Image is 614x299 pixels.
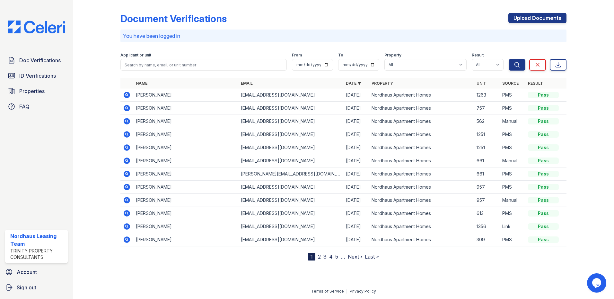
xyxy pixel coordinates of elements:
div: Pass [528,210,559,217]
div: Pass [528,197,559,203]
span: Sign out [17,284,36,291]
td: PMS [500,181,525,194]
td: PMS [500,89,525,102]
td: Manual [500,194,525,207]
td: [EMAIL_ADDRESS][DOMAIN_NAME] [238,89,343,102]
div: Pass [528,184,559,190]
td: PMS [500,102,525,115]
td: 957 [474,194,500,207]
td: [EMAIL_ADDRESS][DOMAIN_NAME] [238,181,343,194]
span: Account [17,268,37,276]
td: PMS [500,207,525,220]
td: [DATE] [343,207,369,220]
td: Manual [500,154,525,167]
td: Nordhaus Apartment Homes [369,167,474,181]
td: [PERSON_NAME] [133,115,238,128]
td: [DATE] [343,141,369,154]
div: Pass [528,223,559,230]
td: [PERSON_NAME] [133,89,238,102]
a: Doc Verifications [5,54,68,67]
td: [PERSON_NAME] [133,102,238,115]
td: [PERSON_NAME] [133,128,238,141]
span: Doc Verifications [19,56,61,64]
a: Property [372,81,393,86]
td: [EMAIL_ADDRESS][DOMAIN_NAME] [238,102,343,115]
a: Unit [477,81,486,86]
td: [DATE] [343,89,369,102]
td: [PERSON_NAME] [133,141,238,154]
img: CE_Logo_Blue-a8612792a0a2168367f1c8372b55b34899dd931a85d93a1a3d3e32e68fde9ad4.png [3,21,70,33]
td: [PERSON_NAME] [133,154,238,167]
span: Properties [19,87,45,95]
a: Last » [365,253,379,260]
td: [EMAIL_ADDRESS][DOMAIN_NAME] [238,194,343,207]
div: 1 [308,253,315,261]
a: Terms of Service [311,289,344,294]
label: To [338,53,343,58]
input: Search by name, email, or unit number [120,59,287,71]
a: Date ▼ [346,81,361,86]
td: 1251 [474,128,500,141]
iframe: chat widget [587,273,608,293]
td: Nordhaus Apartment Homes [369,102,474,115]
a: Email [241,81,253,86]
a: Result [528,81,543,86]
td: [DATE] [343,194,369,207]
td: [DATE] [343,167,369,181]
td: [DATE] [343,154,369,167]
label: From [292,53,302,58]
td: 1356 [474,220,500,233]
label: Property [384,53,401,58]
td: Nordhaus Apartment Homes [369,141,474,154]
td: [EMAIL_ADDRESS][DOMAIN_NAME] [238,220,343,233]
div: Pass [528,131,559,138]
a: Account [3,266,70,278]
td: 309 [474,233,500,246]
td: 562 [474,115,500,128]
span: FAQ [19,103,30,110]
td: [EMAIL_ADDRESS][DOMAIN_NAME] [238,154,343,167]
a: 3 [323,253,327,260]
td: 1251 [474,141,500,154]
label: Result [472,53,484,58]
td: [EMAIL_ADDRESS][DOMAIN_NAME] [238,233,343,246]
a: 2 [318,253,321,260]
span: ID Verifications [19,72,56,80]
td: 613 [474,207,500,220]
a: Upload Documents [508,13,566,23]
td: 661 [474,167,500,181]
div: | [346,289,347,294]
a: 5 [335,253,338,260]
div: Pass [528,118,559,124]
a: Sign out [3,281,70,294]
td: [DATE] [343,115,369,128]
td: 757 [474,102,500,115]
a: Privacy Policy [350,289,376,294]
td: Nordhaus Apartment Homes [369,220,474,233]
td: Nordhaus Apartment Homes [369,233,474,246]
td: [DATE] [343,181,369,194]
td: [PERSON_NAME] [133,220,238,233]
div: Nordhaus Leasing Team [10,232,65,248]
td: [EMAIL_ADDRESS][DOMAIN_NAME] [238,128,343,141]
td: 661 [474,154,500,167]
a: ID Verifications [5,69,68,82]
td: Nordhaus Apartment Homes [369,154,474,167]
a: Properties [5,85,68,98]
a: 4 [329,253,333,260]
div: Pass [528,105,559,111]
td: PMS [500,128,525,141]
div: Pass [528,92,559,98]
div: Trinity Property Consultants [10,248,65,261]
td: [PERSON_NAME] [133,181,238,194]
td: PMS [500,167,525,181]
td: [PERSON_NAME] [133,194,238,207]
td: [DATE] [343,102,369,115]
td: [PERSON_NAME] [133,167,238,181]
label: Applicant or unit [120,53,151,58]
p: You have been logged in [123,32,564,40]
div: Pass [528,158,559,164]
div: Document Verifications [120,13,227,24]
td: [DATE] [343,233,369,246]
